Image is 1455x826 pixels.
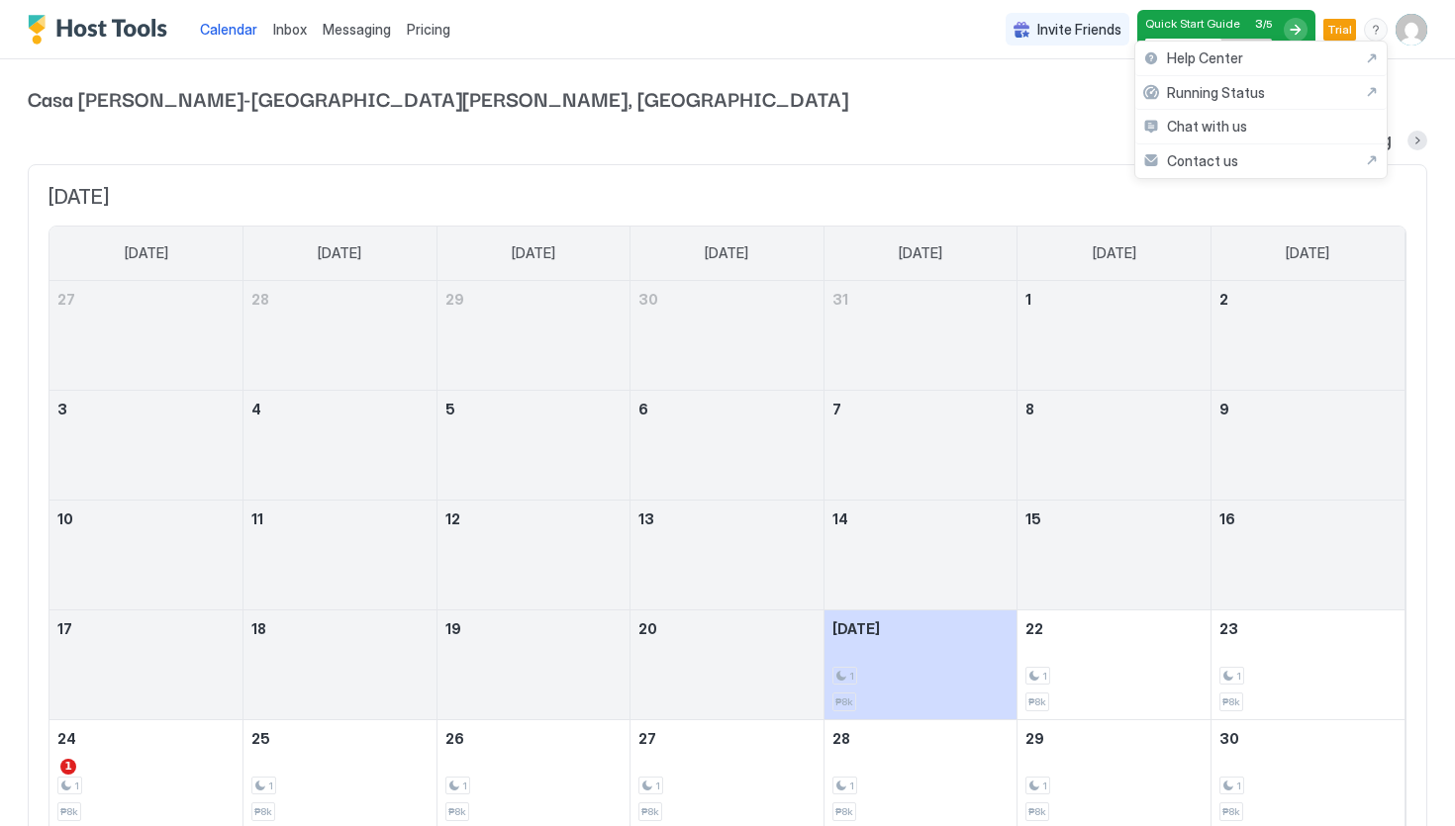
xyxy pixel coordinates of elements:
iframe: Intercom live chat [20,759,67,806]
span: Running Status [1167,84,1265,102]
span: Chat with us [1167,118,1247,136]
span: Help Center [1167,49,1243,67]
span: Contact us [1167,152,1238,170]
span: 1 [60,759,76,775]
